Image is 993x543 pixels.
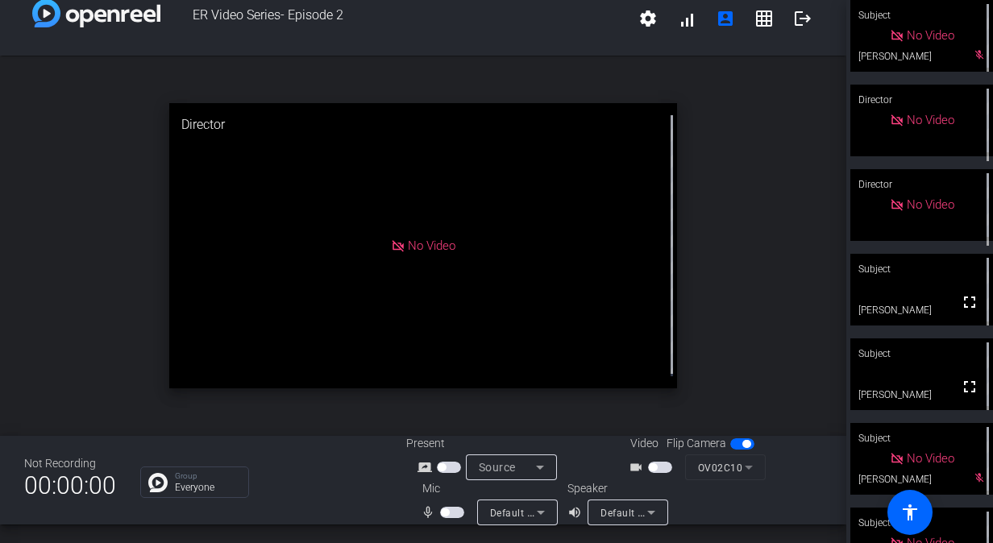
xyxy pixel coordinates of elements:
mat-icon: grid_on [754,9,774,28]
div: Present [406,435,567,452]
div: Director [850,169,993,200]
span: Default - Headphones (3- Realtek(R) Audio) [600,506,803,519]
mat-icon: screen_share_outline [418,458,437,477]
mat-icon: mic_none [421,503,440,522]
div: Subject [850,423,993,454]
mat-icon: volume_up [567,503,587,522]
span: Video [630,435,659,452]
p: Group [175,472,240,480]
span: 00:00:00 [24,466,116,505]
span: No Video [907,451,954,466]
div: Director [169,103,677,147]
span: No Video [907,197,954,212]
mat-icon: fullscreen [960,292,979,312]
mat-icon: fullscreen [960,377,979,396]
div: Director [850,85,993,115]
mat-icon: videocam_outline [629,458,648,477]
span: No Video [907,28,954,43]
img: Chat Icon [148,473,168,492]
mat-icon: accessibility [900,503,920,522]
div: Mic [406,480,567,497]
span: No Video [408,238,455,253]
mat-icon: settings [638,9,658,28]
div: Subject [850,508,993,538]
span: Source [479,461,516,474]
mat-icon: logout [793,9,812,28]
div: Not Recording [24,455,116,472]
p: Everyone [175,483,240,492]
div: Subject [850,254,993,284]
div: Subject [850,338,993,369]
div: Speaker [567,480,664,497]
span: Default - [PERSON_NAME] (3- Realtek(R) Audio) [490,506,712,519]
mat-icon: account_box [716,9,735,28]
span: No Video [907,113,954,127]
span: Flip Camera [667,435,726,452]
